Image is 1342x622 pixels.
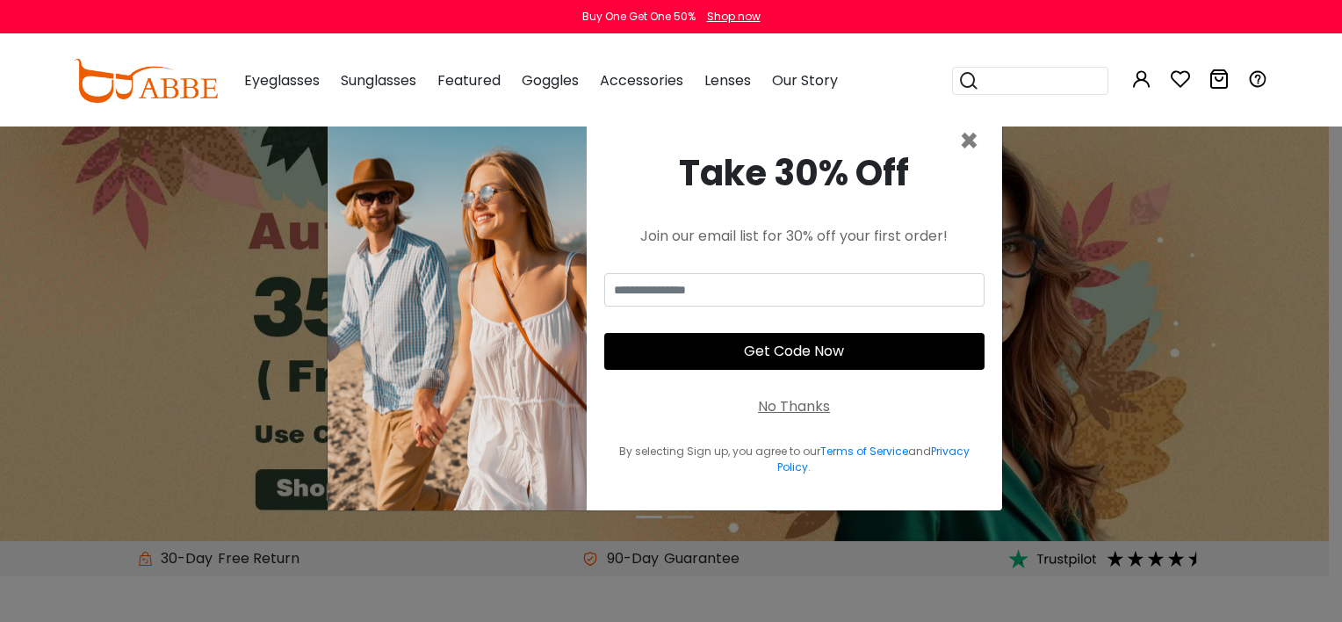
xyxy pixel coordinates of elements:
[582,9,696,25] div: Buy One Get One 50%
[707,9,761,25] div: Shop now
[328,112,587,510] img: welcome
[820,444,908,459] a: Terms of Service
[74,59,218,103] img: abbeglasses.com
[772,70,838,90] span: Our Story
[959,119,979,163] span: ×
[341,70,416,90] span: Sunglasses
[698,9,761,24] a: Shop now
[600,70,683,90] span: Accessories
[604,444,985,475] div: By selecting Sign up, you agree to our and .
[522,70,579,90] span: Goggles
[758,396,830,417] div: No Thanks
[777,444,970,474] a: Privacy Policy
[704,70,751,90] span: Lenses
[604,333,985,370] button: Get Code Now
[604,147,985,199] div: Take 30% Off
[604,226,985,247] div: Join our email list for 30% off your first order!
[244,70,320,90] span: Eyeglasses
[437,70,501,90] span: Featured
[959,126,979,157] button: Close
